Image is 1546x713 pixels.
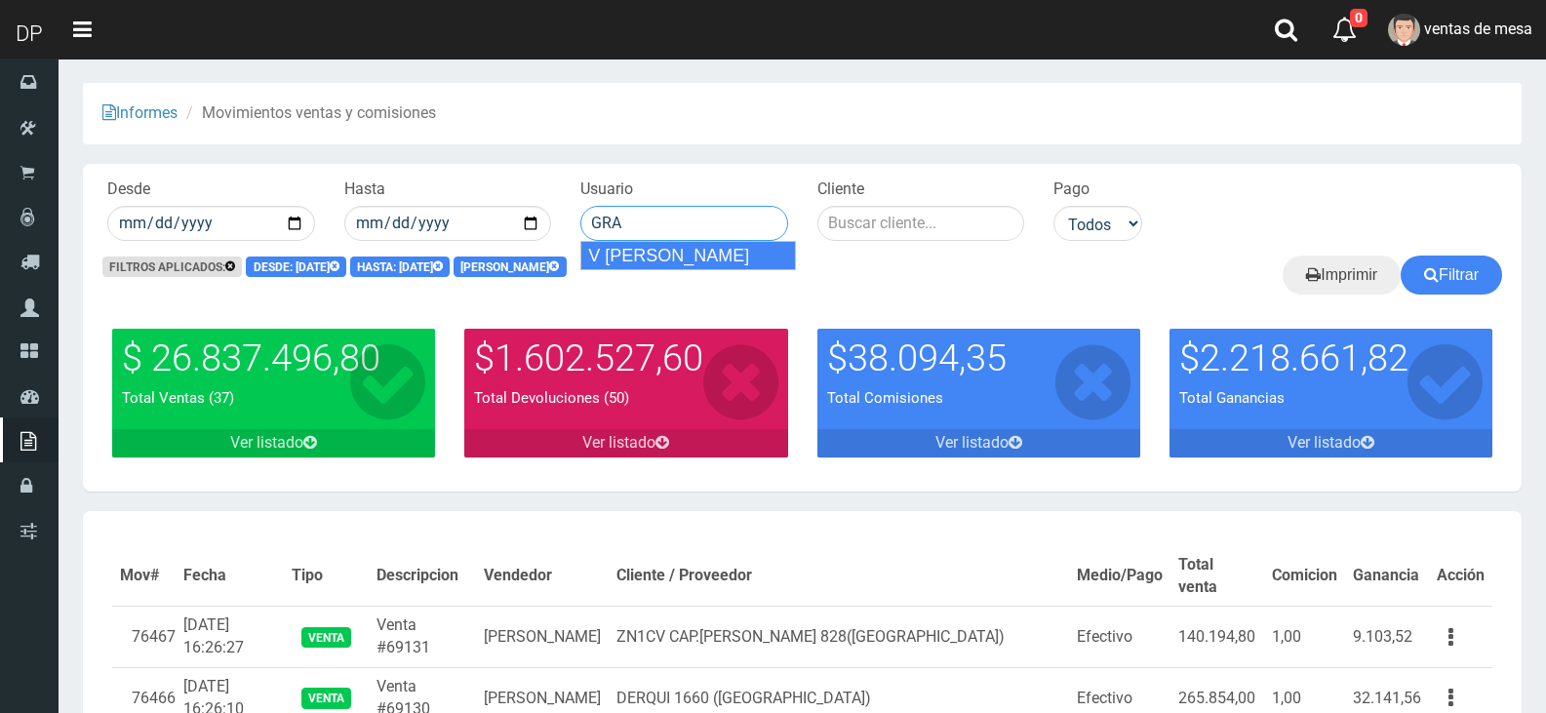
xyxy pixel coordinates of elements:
[1401,256,1502,295] button: Filtrar
[301,627,351,648] span: Venta
[112,546,176,607] th: Mov#
[350,257,450,277] span: Hasta: [DATE]
[580,241,796,270] div: V [PERSON_NAME]
[344,206,552,241] input: Ingrese la fecha
[1388,14,1420,46] img: User Image
[102,257,242,277] span: Filtros aplicados:
[454,257,566,277] span: [PERSON_NAME]
[1345,546,1429,607] th: Ganancia
[1169,429,1492,457] a: Ver listado
[827,338,1130,379] h3: $38.094,35
[433,259,443,273] a: eliminar filtro
[284,546,369,607] th: Tipo
[181,102,436,125] li: Movimientos ventas y comisiones
[464,429,787,457] a: Ver listado
[176,606,284,667] td: [DATE] 16:26:27
[107,206,315,241] input: Ingrese la fecha
[1170,606,1264,667] td: 140.194,80
[1283,256,1401,295] a: Imprimir
[474,388,777,409] p: Total Devoluciones (50)
[112,606,176,667] td: 76467
[1429,546,1492,607] th: Acción
[1264,606,1345,667] td: 1,00
[580,206,788,241] input: Buscar usuario...
[476,546,609,607] th: Vendedor
[549,259,559,273] a: eliminar filtro
[225,259,235,273] a: Eliminar todos los filtros
[122,388,425,409] p: Total Ventas (37)
[1170,546,1264,607] th: Total venta
[1069,546,1170,607] th: Medio/Pago
[474,338,777,379] h3: $1.602.527,60
[176,546,284,607] th: Fecha
[369,546,476,607] th: Descripcion
[817,206,1025,241] input: Buscar cliente...
[1424,20,1532,38] span: ventas de mesa
[1345,606,1429,667] td: 9.103,52
[246,257,345,277] span: Desde: [DATE]
[1179,388,1483,409] p: Total Ganancias
[580,178,633,201] label: Usuario
[609,546,1069,607] th: Cliente / Proveedor
[369,606,476,667] td: Venta #69131
[112,429,435,457] a: Ver listado
[1179,338,1483,379] h3: $2.218.661,82
[122,338,425,379] h3: $ 26.837.496,80
[107,178,150,201] label: Desde
[476,606,609,667] td: [PERSON_NAME]
[1069,606,1170,667] td: Efectivo
[1350,9,1368,27] span: 0
[344,178,385,201] label: Hasta
[330,259,339,273] a: eliminar filtro
[1053,178,1090,201] label: Pago
[817,429,1140,457] a: Ver listado
[1264,546,1345,607] th: Comicion
[102,103,178,122] a: Informes
[609,606,1069,667] td: ZN1CV CAP.[PERSON_NAME] 828([GEOGRAPHIC_DATA])
[827,388,1130,409] p: Total Comisiones
[301,688,351,708] span: Venta
[817,178,864,201] label: Cliente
